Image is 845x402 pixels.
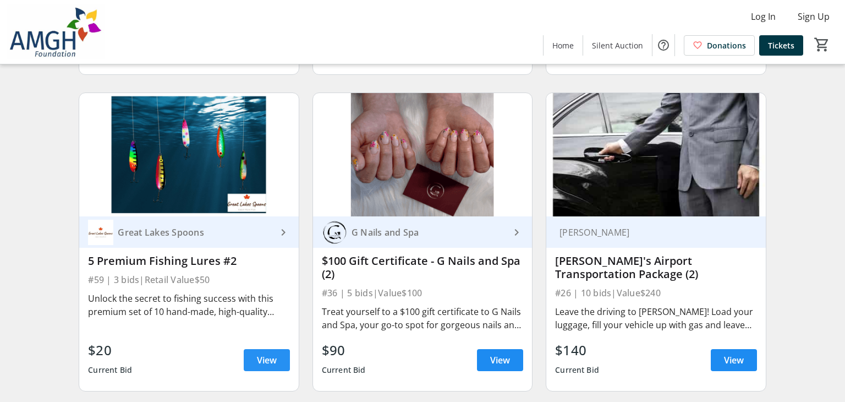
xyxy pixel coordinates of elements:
[322,305,523,332] div: Treat yourself to a $100 gift certificate to G Nails and Spa, your go-to spot for gorgeous nails ...
[88,360,132,380] div: Current Bid
[88,340,132,360] div: $20
[313,216,532,248] a: G Nails and Spa G Nails and Spa
[555,305,756,332] div: Leave the driving to [PERSON_NAME]! Load your luggage, fill your vehicle up with gas and leave th...
[583,35,652,56] a: Silent Auction
[477,349,523,371] a: View
[313,93,532,216] img: $100 Gift Certificate - G Nails and Spa (2)
[277,226,290,239] mat-icon: keyboard_arrow_right
[113,227,276,238] div: Great Lakes Spoons
[798,10,830,23] span: Sign Up
[244,349,290,371] a: View
[88,272,289,287] div: #59 | 3 bids | Retail Value $50
[322,285,523,301] div: #36 | 5 bids | Value $100
[322,340,366,360] div: $90
[759,35,803,56] a: Tickets
[555,285,756,301] div: #26 | 10 bids | Value $240
[684,35,755,56] a: Donations
[768,40,794,51] span: Tickets
[544,35,583,56] a: Home
[789,8,838,25] button: Sign Up
[711,349,757,371] a: View
[7,4,105,59] img: Alexandra Marine & General Hospital Foundation's Logo
[88,254,289,268] div: 5 Premium Fishing Lures #2
[555,360,599,380] div: Current Bid
[812,35,832,55] button: Cart
[546,93,765,216] img: Mike's Airport Transportation Package (2)
[347,227,510,238] div: G Nails and Spa
[79,93,298,216] img: 5 Premium Fishing Lures #2
[257,354,277,367] span: View
[322,360,366,380] div: Current Bid
[555,340,599,360] div: $140
[88,220,113,245] img: Great Lakes Spoons
[510,226,523,239] mat-icon: keyboard_arrow_right
[79,216,298,248] a: Great Lakes SpoonsGreat Lakes Spoons
[592,40,643,51] span: Silent Auction
[322,254,523,281] div: $100 Gift Certificate - G Nails and Spa (2)
[742,8,784,25] button: Log In
[88,292,289,318] div: Unlock the secret to fishing success with this premium set of 10 hand-made, high-quality lures. C...
[322,220,347,245] img: G Nails and Spa
[652,34,674,56] button: Help
[555,227,743,238] div: [PERSON_NAME]
[724,354,744,367] span: View
[490,354,510,367] span: View
[552,40,574,51] span: Home
[707,40,746,51] span: Donations
[751,10,776,23] span: Log In
[555,254,756,281] div: [PERSON_NAME]'s Airport Transportation Package (2)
